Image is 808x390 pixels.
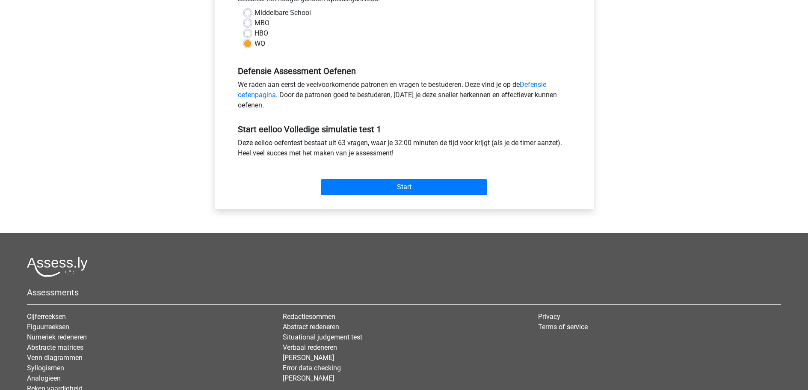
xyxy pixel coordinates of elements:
[538,313,560,321] a: Privacy
[27,313,66,321] a: Cijferreeksen
[27,374,61,382] a: Analogieen
[27,287,781,298] h5: Assessments
[231,138,577,162] div: Deze eelloo oefentest bestaat uit 63 vragen, waar je 32:00 minuten de tijd voor krijgt (als je de...
[231,80,577,114] div: We raden aan eerst de veelvoorkomende patronen en vragen te bestuderen. Deze vind je op de . Door...
[27,354,83,362] a: Venn diagrammen
[255,39,265,49] label: WO
[238,124,571,134] h5: Start eelloo Volledige simulatie test 1
[283,333,362,341] a: Situational judgement test
[283,313,335,321] a: Redactiesommen
[27,323,69,331] a: Figuurreeksen
[27,343,83,351] a: Abstracte matrices
[27,364,64,372] a: Syllogismen
[283,323,339,331] a: Abstract redeneren
[238,66,571,76] h5: Defensie Assessment Oefenen
[283,343,337,351] a: Verbaal redeneren
[255,8,311,18] label: Middelbare School
[255,28,268,39] label: HBO
[283,354,334,362] a: [PERSON_NAME]
[27,257,88,277] img: Assessly logo
[321,179,487,195] input: Start
[27,333,87,341] a: Numeriek redeneren
[283,364,341,372] a: Error data checking
[538,323,588,331] a: Terms of service
[283,374,334,382] a: [PERSON_NAME]
[255,18,269,28] label: MBO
